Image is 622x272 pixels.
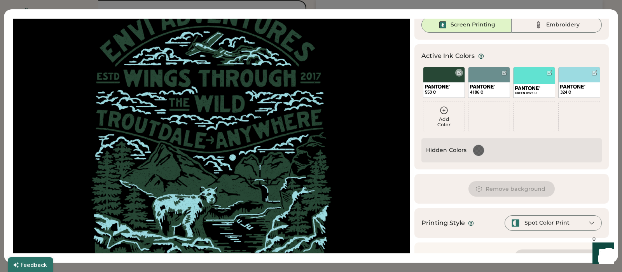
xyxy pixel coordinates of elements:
[524,219,570,227] div: Spot Color Print
[421,51,475,61] div: Active Ink Colors
[515,86,540,90] img: 1024px-Pantone_logo.svg.png
[585,237,619,270] iframe: Front Chat
[421,218,465,228] div: Printing Style
[425,89,463,95] div: 553 C
[514,249,602,265] button: Finished
[423,117,465,127] div: Add Color
[546,21,580,29] div: Embroidery
[515,91,553,95] div: GREEN 0921 U
[470,85,495,89] img: 1024px-Pantone_logo.svg.png
[455,249,510,265] button: Cancel
[560,89,598,95] div: 324 C
[511,219,520,227] img: spot-color-green.svg
[438,20,447,30] img: Ink%20-%20Selected.svg
[470,89,508,95] div: 4186 C
[560,85,585,89] img: 1024px-Pantone_logo.svg.png
[426,146,466,154] div: Hidden Colors
[425,85,450,89] img: 1024px-Pantone_logo.svg.png
[534,20,543,30] img: Thread%20-%20Unselected.svg
[468,181,555,197] button: Remove background
[451,21,495,29] div: Screen Printing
